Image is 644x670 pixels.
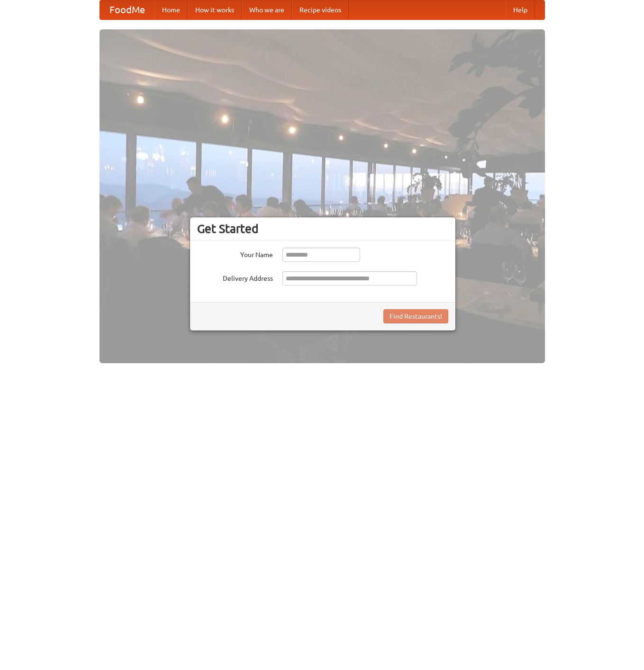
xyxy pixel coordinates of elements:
[506,0,535,19] a: Help
[197,222,448,236] h3: Get Started
[154,0,188,19] a: Home
[383,309,448,323] button: Find Restaurants!
[197,271,273,283] label: Delivery Address
[188,0,242,19] a: How it works
[292,0,349,19] a: Recipe videos
[100,0,154,19] a: FoodMe
[242,0,292,19] a: Who we are
[197,248,273,259] label: Your Name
